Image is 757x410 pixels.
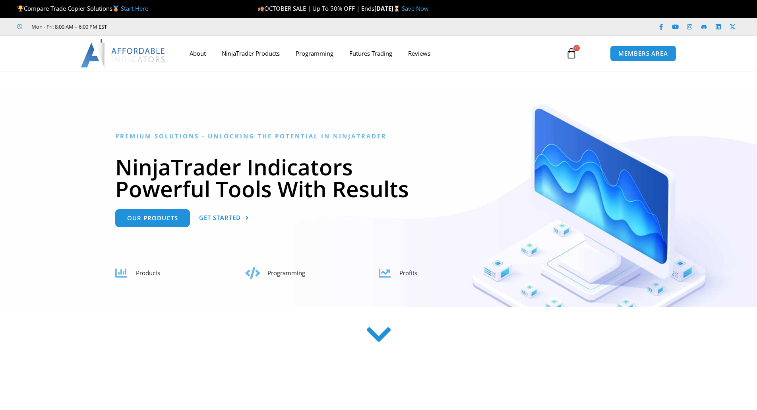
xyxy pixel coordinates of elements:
[610,45,676,62] a: MEMBERS AREA
[199,209,249,227] a: Get Started
[573,45,580,51] span: 0
[257,4,374,12] span: OCTOBER SALE | Up To 50% OFF | Ends
[182,44,557,62] nav: Menu
[121,4,148,12] a: Start Here
[267,269,305,277] span: Programming
[115,156,642,200] h1: NinjaTrader Indicators Powerful Tools With Results
[113,6,119,12] img: 🥇
[374,4,402,12] strong: [DATE]
[81,39,166,68] img: LogoAI | Affordable Indicators – NinjaTrader
[258,6,264,12] img: 🍂
[399,269,417,277] span: Profits
[341,44,400,62] a: Futures Trading
[288,44,341,62] a: Programming
[182,44,214,62] a: About
[115,132,642,140] h6: Premium Solutions - Unlocking the Potential in NinjaTrader
[118,23,237,31] iframe: Customer reviews powered by Trustpilot
[554,42,589,65] a: 0
[402,4,429,12] a: Save Now
[199,215,241,221] span: Get Started
[17,6,23,12] img: 🏆
[115,209,190,227] a: Our Products
[136,269,160,277] span: Products
[400,44,438,62] a: Reviews
[394,6,400,12] img: ⌛
[618,51,668,56] span: MEMBERS AREA
[214,44,288,62] a: NinjaTrader Products
[127,215,178,221] span: Our Products
[17,4,148,12] span: Compare Trade Copier Solutions
[29,22,107,31] span: Mon - Fri: 8:00 AM – 6:00 PM EST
